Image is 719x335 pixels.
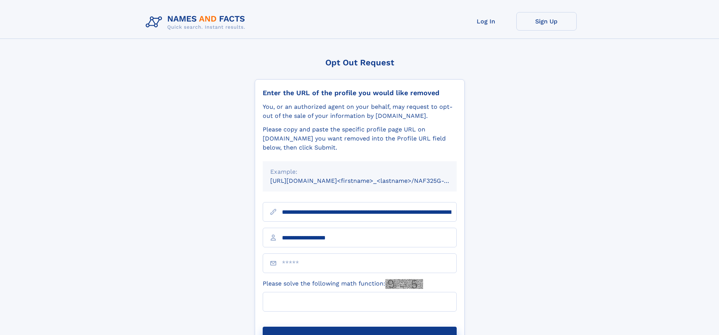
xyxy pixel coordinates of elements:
[143,12,251,32] img: Logo Names and Facts
[270,177,471,184] small: [URL][DOMAIN_NAME]<firstname>_<lastname>/NAF325G-xxxxxxxx
[270,167,449,176] div: Example:
[255,58,465,67] div: Opt Out Request
[263,89,457,97] div: Enter the URL of the profile you would like removed
[263,102,457,120] div: You, or an authorized agent on your behalf, may request to opt-out of the sale of your informatio...
[516,12,577,31] a: Sign Up
[263,279,423,289] label: Please solve the following math function:
[263,125,457,152] div: Please copy and paste the specific profile page URL on [DOMAIN_NAME] you want removed into the Pr...
[456,12,516,31] a: Log In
